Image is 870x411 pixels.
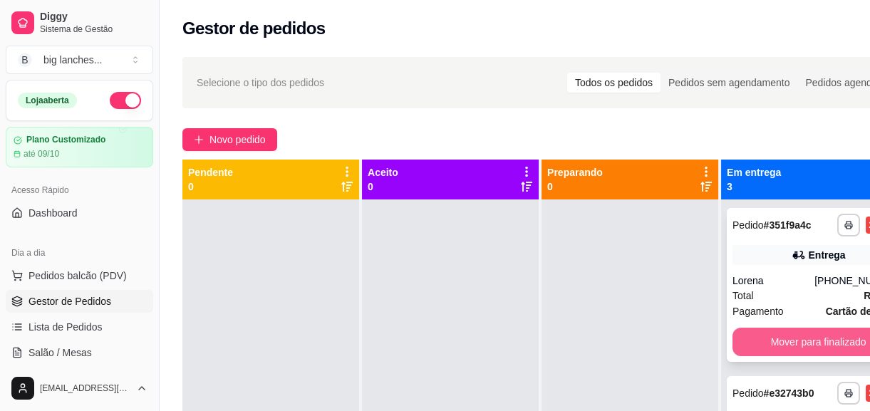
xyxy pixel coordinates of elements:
[764,219,812,231] strong: # 351f9a4c
[368,165,398,180] p: Aceito
[732,288,754,303] span: Total
[6,264,153,287] button: Pedidos balcão (PDV)
[188,165,233,180] p: Pendente
[661,73,797,93] div: Pedidos sem agendamento
[732,274,814,288] div: Lorena
[809,248,846,262] div: Entrega
[6,179,153,202] div: Acesso Rápido
[182,128,277,151] button: Novo pedido
[188,180,233,194] p: 0
[6,46,153,74] button: Select a team
[6,290,153,313] a: Gestor de Pedidos
[40,11,147,24] span: Diggy
[764,387,814,399] strong: # e32743b0
[732,387,764,399] span: Pedido
[26,135,105,145] article: Plano Customizado
[24,148,59,160] article: até 09/10
[209,132,266,147] span: Novo pedido
[29,345,92,360] span: Salão / Mesas
[29,206,78,220] span: Dashboard
[547,165,603,180] p: Preparando
[727,165,781,180] p: Em entrega
[547,180,603,194] p: 0
[567,73,661,93] div: Todos os pedidos
[43,53,103,67] div: big lanches ...
[29,320,103,334] span: Lista de Pedidos
[182,17,326,40] h2: Gestor de pedidos
[6,202,153,224] a: Dashboard
[194,135,204,145] span: plus
[6,316,153,338] a: Lista de Pedidos
[110,92,141,109] button: Alterar Status
[40,24,147,35] span: Sistema de Gestão
[732,219,764,231] span: Pedido
[368,180,398,194] p: 0
[29,269,127,283] span: Pedidos balcão (PDV)
[29,294,111,308] span: Gestor de Pedidos
[40,383,130,394] span: [EMAIL_ADDRESS][DOMAIN_NAME]
[727,180,781,194] p: 3
[6,371,153,405] button: [EMAIL_ADDRESS][DOMAIN_NAME]
[6,341,153,364] a: Salão / Mesas
[6,6,153,40] a: DiggySistema de Gestão
[18,53,32,67] span: B
[6,241,153,264] div: Dia a dia
[18,93,77,108] div: Loja aberta
[732,303,784,319] span: Pagamento
[6,127,153,167] a: Plano Customizadoaté 09/10
[197,75,324,90] span: Selecione o tipo dos pedidos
